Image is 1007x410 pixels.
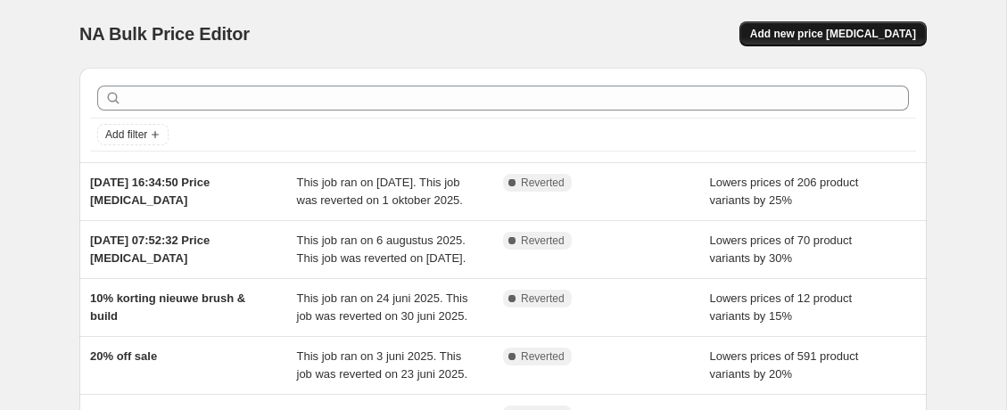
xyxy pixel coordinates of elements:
button: Add filter [97,124,169,145]
span: 20% off sale [90,349,157,363]
span: This job ran on 6 augustus 2025. This job was reverted on [DATE]. [297,234,466,265]
span: Reverted [521,234,565,248]
span: Lowers prices of 591 product variants by 20% [710,349,859,381]
span: 10% korting nieuwe brush & build [90,291,245,323]
span: Lowers prices of 70 product variants by 30% [710,234,853,265]
span: Lowers prices of 206 product variants by 25% [710,176,859,207]
span: Lowers prices of 12 product variants by 15% [710,291,853,323]
span: NA Bulk Price Editor [79,24,250,44]
span: Add filter [105,127,147,142]
span: Reverted [521,349,565,364]
span: This job ran on [DATE]. This job was reverted on 1 oktober 2025. [297,176,463,207]
span: Add new price [MEDICAL_DATA] [750,27,916,41]
span: Reverted [521,176,565,190]
span: [DATE] 16:34:50 Price [MEDICAL_DATA] [90,176,210,207]
button: Add new price [MEDICAL_DATA] [739,21,927,46]
span: Reverted [521,291,565,306]
span: This job ran on 24 juni 2025. This job was reverted on 30 juni 2025. [297,291,468,323]
span: This job ran on 3 juni 2025. This job was reverted on 23 juni 2025. [297,349,468,381]
span: [DATE] 07:52:32 Price [MEDICAL_DATA] [90,234,210,265]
